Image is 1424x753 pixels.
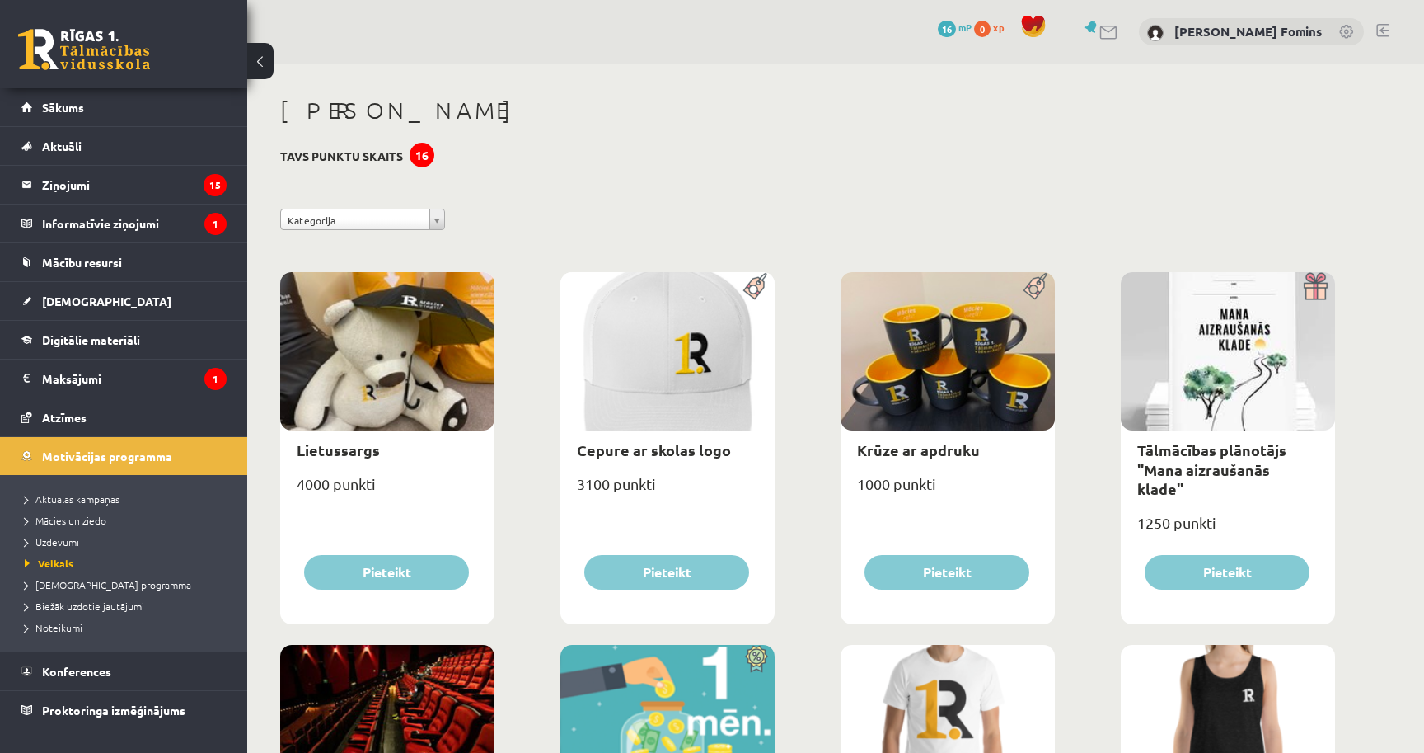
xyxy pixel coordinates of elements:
h3: Tavs punktu skaits [280,149,403,163]
img: Populāra prece [1018,272,1055,300]
i: 15 [204,174,227,196]
span: Motivācijas programma [42,449,172,464]
a: Cepure ar skolas logo [577,440,731,459]
a: Uzdevumi [25,534,231,549]
legend: Informatīvie ziņojumi [42,205,227,242]
a: Atzīmes [21,398,227,436]
span: Atzīmes [42,410,87,425]
a: Proktoringa izmēģinājums [21,691,227,729]
a: [PERSON_NAME] Fomins [1174,23,1322,40]
img: Atlaide [738,645,775,673]
span: Veikals [25,557,73,570]
a: Mācību resursi [21,243,227,281]
span: 16 [938,21,956,37]
i: 1 [204,368,227,390]
span: Konferences [42,664,111,679]
div: 4000 punkti [280,470,494,511]
span: Aktuāli [42,139,82,153]
span: Digitālie materiāli [42,332,140,347]
legend: Ziņojumi [42,166,227,204]
div: 1000 punkti [841,470,1055,511]
span: Aktuālās kampaņas [25,492,119,506]
a: 16 mP [938,21,972,34]
legend: Maksājumi [42,360,227,398]
a: Motivācijas programma [21,437,227,475]
span: 0 [974,21,991,37]
a: Rīgas 1. Tālmācības vidusskola [18,29,150,70]
span: Mācies un ziedo [25,514,106,527]
a: Ziņojumi15 [21,166,227,204]
span: [DEMOGRAPHIC_DATA] programma [25,578,191,591]
img: Dāvids Vidvuds Fomins [1147,25,1164,41]
a: Aktuālās kampaņas [25,492,231,506]
a: [DEMOGRAPHIC_DATA] programma [25,577,231,592]
button: Pieteikt [304,555,469,590]
button: Pieteikt [864,555,1029,590]
a: 0 xp [974,21,1012,34]
div: 3100 punkti [560,470,775,511]
a: Digitālie materiāli [21,321,227,359]
button: Pieteikt [1145,555,1309,590]
span: Biežāk uzdotie jautājumi [25,600,144,613]
a: Veikals [25,556,231,571]
span: Kategorija [288,209,423,231]
a: Tālmācības plānotājs "Mana aizraušanās klade" [1137,440,1286,498]
a: Maksājumi1 [21,360,227,398]
span: xp [993,21,1004,34]
div: 1250 punkti [1121,509,1335,550]
a: Sākums [21,88,227,126]
img: Populāra prece [738,272,775,300]
h1: [PERSON_NAME] [280,96,1335,125]
span: Noteikumi [25,621,82,634]
a: Kategorija [280,209,445,230]
a: Aktuāli [21,127,227,165]
a: [DEMOGRAPHIC_DATA] [21,282,227,320]
span: [DEMOGRAPHIC_DATA] [42,294,171,308]
span: Proktoringa izmēģinājums [42,703,185,718]
a: Informatīvie ziņojumi1 [21,205,227,242]
span: mP [958,21,972,34]
a: Lietussargs [297,440,380,459]
span: Mācību resursi [42,255,122,270]
i: 1 [204,213,227,235]
a: Konferences [21,652,227,690]
span: Uzdevumi [25,535,79,548]
div: 16 [410,143,434,167]
a: Krūze ar apdruku [857,440,980,459]
button: Pieteikt [584,555,749,590]
a: Noteikumi [25,620,231,635]
span: Sākums [42,100,84,115]
a: Biežāk uzdotie jautājumi [25,599,231,614]
a: Mācies un ziedo [25,513,231,528]
img: Dāvana ar pārsteigumu [1298,272,1335,300]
